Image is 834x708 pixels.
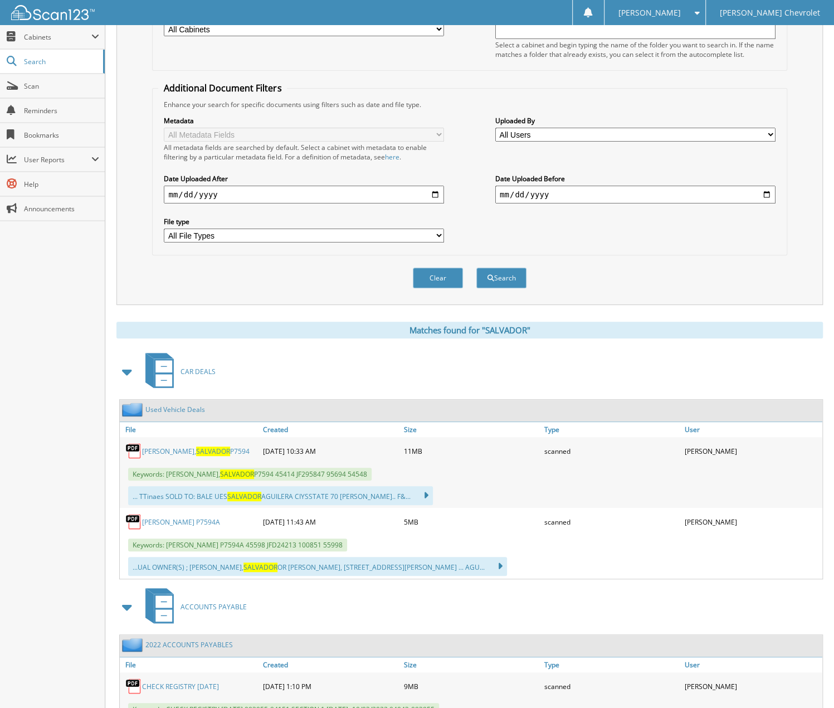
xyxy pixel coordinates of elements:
span: [PERSON_NAME] Chevrolet [720,9,820,16]
a: User [682,657,822,672]
div: scanned [542,440,682,462]
a: [PERSON_NAME] P7594A [142,517,220,527]
div: 11MB [401,440,541,462]
input: end [495,186,776,203]
button: Clear [413,268,463,288]
span: Reminders [24,106,99,115]
a: [PERSON_NAME],SALVADORP7594 [142,447,250,456]
div: 5MB [401,511,541,533]
a: File [120,657,260,672]
span: Help [24,180,99,189]
div: 9MB [401,675,541,697]
span: SALVADOR [243,562,277,572]
span: Announcements [24,204,99,214]
div: [DATE] 10:33 AM [260,440,401,462]
span: ACCOUNTS PAYABLE [181,602,247,612]
div: [PERSON_NAME] [682,440,822,462]
span: [PERSON_NAME] [618,9,681,16]
div: ... TTinaes SOLD TO: BALE UES AGUILERA CIYSSTATE 70 [PERSON_NAME].. F&... [128,486,433,505]
span: Keywords: [PERSON_NAME], P7594 45414 JF295847 95694 54548 [128,468,372,481]
div: Select a cabinet and begin typing the name of the folder you want to search in. If the name match... [495,40,776,59]
img: folder2.png [122,638,145,652]
span: SALVADOR [220,469,254,479]
a: Size [401,422,541,437]
span: Keywords: [PERSON_NAME] P7594A 45598 JFD24213 100851 55998 [128,539,347,551]
span: Bookmarks [24,130,99,140]
iframe: Chat Widget [778,654,834,708]
a: Size [401,657,541,672]
span: Search [24,57,97,66]
label: File type [164,217,444,226]
img: PDF.png [125,678,142,695]
span: SALVADOR [227,492,261,501]
span: SALVADOR [196,447,230,456]
div: Matches found for "SALVADOR" [116,322,823,338]
legend: Additional Document Filters [158,82,287,94]
label: Metadata [164,116,444,125]
div: [PERSON_NAME] [682,675,822,697]
div: scanned [542,675,682,697]
a: ACCOUNTS PAYABLE [139,585,247,629]
a: 2022 ACCOUNTS PAYABLES [145,640,233,649]
input: start [164,186,444,203]
span: Cabinets [24,32,91,42]
a: Type [542,422,682,437]
a: CHECK REGISTRY [DATE] [142,682,219,691]
div: [DATE] 1:10 PM [260,675,401,697]
a: File [120,422,260,437]
img: PDF.png [125,443,142,459]
span: Scan [24,81,99,91]
img: folder2.png [122,403,145,416]
img: scan123-logo-white.svg [11,5,95,20]
label: Date Uploaded After [164,174,444,183]
a: here [384,152,399,162]
label: Uploaded By [495,116,776,125]
a: CAR DEALS [139,350,216,394]
a: Created [260,422,401,437]
a: User [682,422,822,437]
a: Type [542,657,682,672]
span: CAR DEALS [181,367,216,376]
a: Used Vehicle Deals [145,405,205,414]
div: [DATE] 11:43 AM [260,511,401,533]
a: Created [260,657,401,672]
img: PDF.png [125,513,142,530]
div: [PERSON_NAME] [682,511,822,533]
div: Enhance your search for specific documents using filters such as date and file type. [158,100,781,109]
button: Search [476,268,526,288]
label: Date Uploaded Before [495,174,776,183]
span: User Reports [24,155,91,164]
div: scanned [542,511,682,533]
div: All metadata fields are searched by default. Select a cabinet with metadata to enable filtering b... [164,143,444,162]
div: ...UAL OWNER(S) ; [PERSON_NAME], OR [PERSON_NAME], [STREET_ADDRESS][PERSON_NAME] ... AGU... [128,557,507,576]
